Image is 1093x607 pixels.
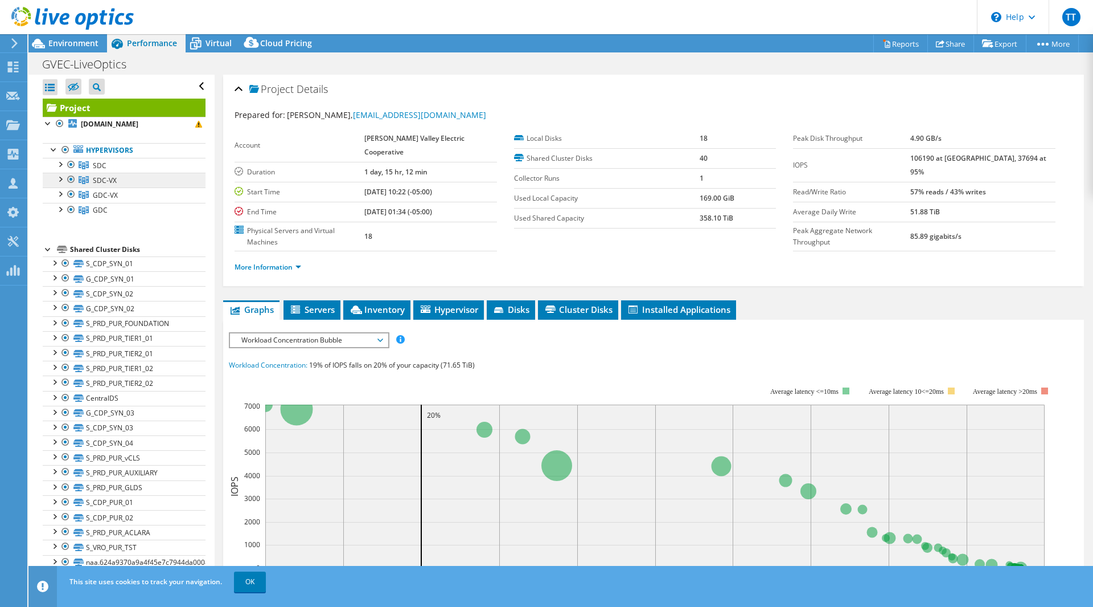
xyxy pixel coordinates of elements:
label: Used Shared Capacity [514,213,700,224]
a: S_PRD_PUR_GLDS [43,480,206,495]
text: 4000 [244,471,260,480]
a: Project [43,99,206,117]
a: S_PRD_PUR_TIER1_02 [43,361,206,376]
span: Disks [492,304,529,315]
span: This site uses cookies to track your navigation. [69,577,222,586]
b: 57% reads / 43% writes [910,187,986,197]
tspan: Average latency 10<=20ms [869,388,944,396]
a: SDC [43,158,206,173]
a: S_PRD_PUR_AUXILIARY [43,465,206,480]
span: Cluster Disks [544,304,613,315]
span: Servers [289,304,335,315]
a: S_CDP_SYN_01 [43,256,206,271]
label: Collector Runs [514,173,700,184]
a: S_PRD_PUR_ACLARA [43,525,206,540]
label: Read/Write Ratio [793,186,910,198]
span: [PERSON_NAME], [287,109,486,120]
a: G_CDP_SYN_02 [43,301,206,316]
text: 3000 [244,494,260,503]
a: S_PRD_PUR_FOUNDATION [43,316,206,331]
div: Shared Cluster Disks [70,243,206,256]
text: 5000 [244,447,260,457]
b: 40 [700,153,708,163]
a: [EMAIL_ADDRESS][DOMAIN_NAME] [353,109,486,120]
a: More [1026,35,1079,52]
b: [PERSON_NAME] Valley Electric Cooperative [364,133,465,157]
b: 4.90 GB/s [910,133,942,143]
span: Environment [48,38,98,48]
a: S_PRD_PUR_TIER2_01 [43,346,206,361]
text: 2000 [244,517,260,527]
a: S_PRD_PUR_TIER1_01 [43,331,206,346]
a: S_PRD_PUR_TIER2_02 [43,376,206,390]
span: Inventory [349,304,405,315]
text: 20% [427,410,441,420]
span: SDC [93,161,106,170]
span: Details [297,82,328,96]
span: GDC [93,205,108,215]
a: GDC [43,203,206,218]
label: Shared Cluster Disks [514,153,700,164]
span: SDC-VX [93,176,117,185]
b: 18 [364,231,372,241]
b: 85.89 gigabits/s [910,231,961,241]
span: Hypervisor [419,304,478,315]
text: 1000 [244,540,260,549]
label: Account [235,140,364,151]
a: Share [927,35,974,52]
a: G_CDP_SYN_01 [43,271,206,286]
span: Cloud Pricing [260,38,312,48]
b: 51.88 TiB [910,207,940,217]
h1: GVEC-LiveOptics [37,58,144,71]
label: Prepared for: [235,109,285,120]
span: Performance [127,38,177,48]
span: Installed Applications [627,304,730,315]
label: Local Disks [514,133,700,144]
a: Reports [873,35,928,52]
a: G_CDP_SYN_03 [43,406,206,421]
b: [DATE] 01:34 (-05:00) [364,207,432,217]
text: Average latency >20ms [973,388,1037,396]
label: Duration [235,166,364,178]
a: S_CDP_PUR_02 [43,510,206,525]
a: S_PRD_PUR_vCLS [43,450,206,465]
label: Used Local Capacity [514,193,700,204]
b: 18 [700,133,708,143]
b: 169.00 GiB [700,193,734,203]
label: Start Time [235,186,364,198]
a: S_CDP_PUR_01 [43,495,206,510]
span: 19% of IOPS falls on 20% of your capacity (71.65 TiB) [309,360,475,370]
a: More Information [235,262,301,272]
b: 1 day, 15 hr, 12 min [364,167,428,177]
a: CentralDS [43,391,206,406]
a: GDC-VX [43,188,206,202]
span: GDC-VX [93,190,118,200]
span: Graphs [229,304,274,315]
a: S_CDP_SYN_04 [43,435,206,450]
a: SDC-VX [43,173,206,188]
label: Peak Disk Throughput [793,133,910,144]
label: IOPS [793,160,910,171]
b: [DOMAIN_NAME] [81,119,138,129]
a: S_CDP_SYN_02 [43,286,206,301]
a: naa.624a9370a9a4f45e7c7944da000894e5 [43,555,206,570]
b: [DATE] 10:22 (-05:00) [364,187,432,197]
a: OK [234,572,266,592]
span: TT [1062,8,1080,26]
text: 6000 [244,424,260,434]
span: Workload Concentration Bubble [236,333,382,347]
a: Export [973,35,1026,52]
span: Project [249,84,294,95]
span: Virtual [206,38,232,48]
b: 106190 at [GEOGRAPHIC_DATA], 37694 at 95% [910,153,1046,177]
tspan: Average latency <=10ms [770,388,839,396]
a: S_VRO_PUR_TST [43,540,206,555]
text: 0 [256,563,260,573]
a: Hypervisors [43,143,206,158]
span: Workload Concentration: [229,360,307,370]
label: Average Daily Write [793,206,910,218]
a: S_CDP_SYN_03 [43,421,206,435]
a: [DOMAIN_NAME] [43,117,206,132]
label: Peak Aggregate Network Throughput [793,225,910,248]
b: 1 [700,173,704,183]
